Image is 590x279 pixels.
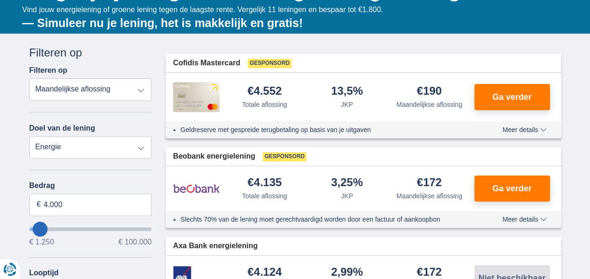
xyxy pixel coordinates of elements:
[495,126,553,133] button: Meer details
[173,151,255,162] span: Beobank energielening
[492,184,531,193] span: Ga verder
[29,45,152,61] div: Filteren op
[173,241,257,251] span: Axa Bank energielening
[242,100,287,109] div: Totale aflossing
[502,126,546,133] span: Meer details
[242,191,287,201] div: Totale aflossing
[173,82,220,112] img: product.pl.alt Cofidis CC
[180,215,468,224] li: Slechts 70% van de lening moet gerechtvaardigd worden door een factuur of aankoopbon
[417,266,442,279] div: €172
[248,177,282,189] div: €4.135
[492,93,531,101] span: Ga verder
[248,85,282,98] div: €4.552
[29,227,152,231] input: wantToBorrow
[29,238,54,246] span: € 1.250
[29,66,68,75] label: Filteren op
[22,5,561,31] div: Vind jouw energielening of groene lening tegen de laagste rente. Vergelijk 11 leningen en bespaar...
[263,152,306,161] span: Gesponsord
[37,199,41,210] span: €
[248,266,282,279] div: €4.124
[22,16,303,29] b: — Simuleer nu je lening, het is makkelijk en gratis!
[396,100,462,109] div: Maandelijkse aflossing
[248,59,292,68] span: Gesponsord
[495,216,553,223] button: Meer details
[474,175,550,202] button: Ga verder
[29,181,152,190] label: Bedrag
[331,177,363,189] div: 3,25%
[396,191,462,201] div: Maandelijkse aflossing
[173,58,240,69] span: Cofidis Mastercard
[180,125,468,134] li: Geldreserve met gespreide terugbetaling op basis van je uitgaven
[118,238,152,246] span: € 100.000
[341,191,353,201] div: JKP
[173,177,220,200] img: product.pl.alt Beobank
[474,84,550,110] button: Ga verder
[502,216,546,223] span: Meer details
[417,85,442,98] div: €190
[417,177,442,189] div: €172
[29,124,95,133] label: Doel van de lening
[341,100,353,109] div: JKP
[331,85,363,98] div: 13,5%
[29,269,59,277] label: Looptijd
[331,266,363,279] div: 2,99%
